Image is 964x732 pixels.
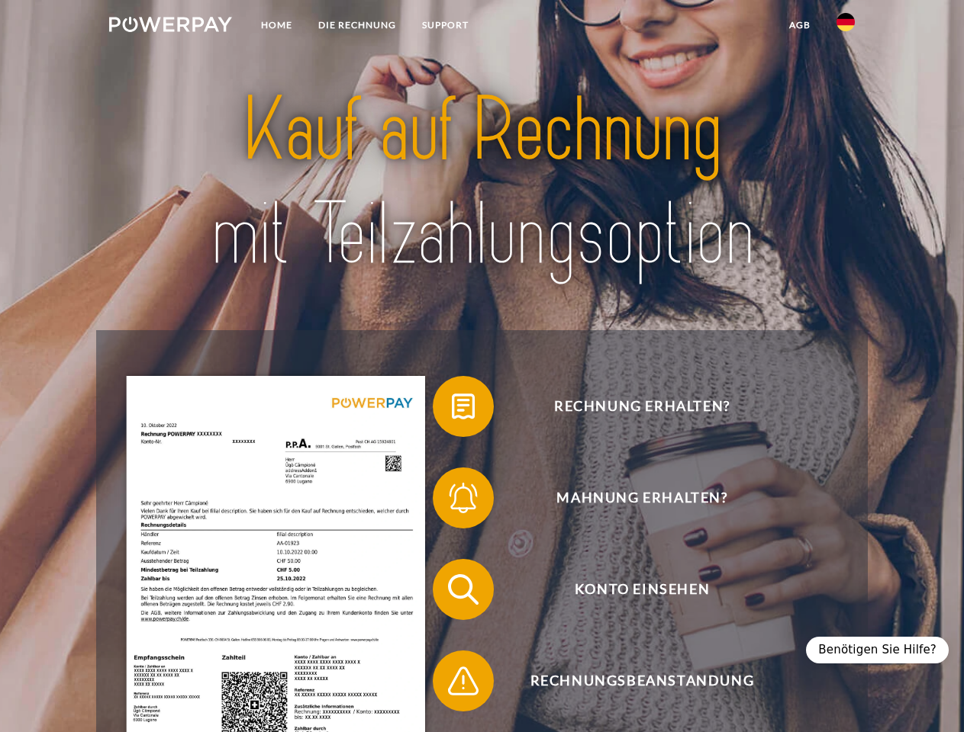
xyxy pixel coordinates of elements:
button: Rechnungsbeanstandung [433,650,830,711]
a: Home [248,11,305,39]
img: de [837,13,855,31]
span: Rechnung erhalten? [455,376,829,437]
img: title-powerpay_de.svg [146,73,818,292]
button: Konto einsehen [433,559,830,620]
button: Rechnung erhalten? [433,376,830,437]
span: Mahnung erhalten? [455,467,829,528]
a: SUPPORT [409,11,482,39]
img: qb_warning.svg [444,662,482,700]
span: Rechnungsbeanstandung [455,650,829,711]
img: qb_search.svg [444,570,482,608]
a: DIE RECHNUNG [305,11,409,39]
a: agb [776,11,824,39]
img: logo-powerpay-white.svg [109,17,232,32]
img: qb_bill.svg [444,387,482,425]
span: Konto einsehen [455,559,829,620]
div: Benötigen Sie Hilfe? [806,637,949,663]
button: Mahnung erhalten? [433,467,830,528]
img: qb_bell.svg [444,479,482,517]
